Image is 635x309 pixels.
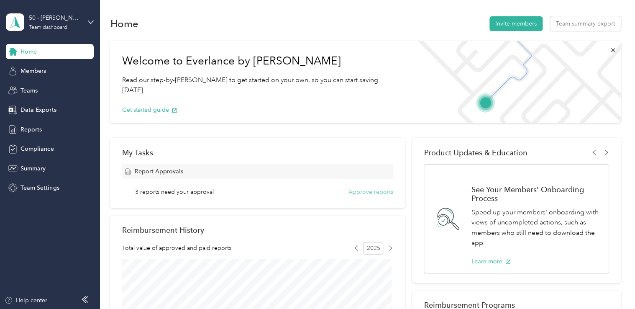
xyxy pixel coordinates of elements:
[363,242,383,255] span: 2025
[20,164,46,173] span: Summary
[135,188,214,196] span: 3 reports need your approval
[20,144,54,153] span: Compliance
[20,125,42,134] span: Reports
[424,148,527,157] span: Product Updates & Education
[471,185,599,203] h1: See Your Members' Onboarding Process
[20,183,59,192] span: Team Settings
[471,207,599,248] p: Speed up your members' onboarding with views of uncompleted actions, such as members who still ne...
[122,244,231,252] span: Total value of approved and paid reports
[20,106,56,114] span: Data Exports
[5,296,47,305] button: Help center
[134,167,183,176] span: Report Approvals
[122,75,397,95] p: Read our step-by-[PERSON_NAME] to get started on your own, so you can start saving [DATE].
[588,262,635,309] iframe: Everlance-gr Chat Button Frame
[20,67,46,75] span: Members
[20,86,38,95] span: Teams
[471,257,511,266] button: Learn more
[110,19,138,28] h1: Home
[122,106,177,114] button: Get started guide
[20,47,37,56] span: Home
[122,54,397,68] h1: Welcome to Everlance by [PERSON_NAME]
[489,16,543,31] button: Invite members
[29,13,81,22] div: 50 - [PERSON_NAME] of Santa [PERSON_NAME] Sales Manager (Resi & Com)
[410,41,621,123] img: Welcome to everlance
[29,25,67,30] div: Team dashboard
[122,148,393,157] div: My Tasks
[348,188,393,196] button: Approve reports
[122,226,204,234] h2: Reimbursement History
[550,16,621,31] button: Team summary export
